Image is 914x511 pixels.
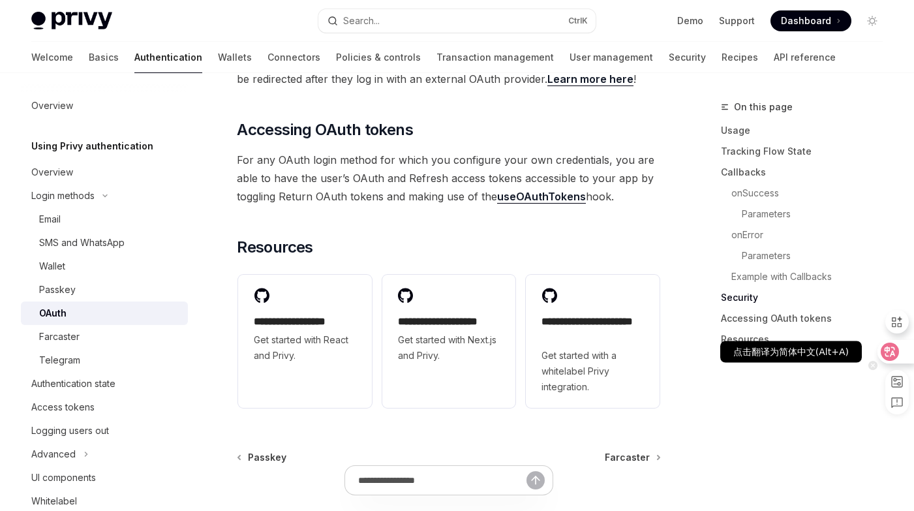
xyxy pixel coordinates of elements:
[89,51,119,64] font: Basics
[669,42,706,73] a: Security
[722,42,758,73] a: Recipes
[21,255,188,278] a: Wallet
[21,442,188,466] button: Advanced
[722,51,758,64] font: Recipes
[21,372,188,395] a: Authentication state
[31,399,95,415] div: Access tokens
[721,141,893,162] a: Tracking Flow State
[21,466,188,489] a: UI components
[541,348,644,395] span: Get started with a whitelabel Privy integration.
[237,119,413,140] span: Accessing OAuth tokens
[774,51,836,64] font: API reference
[605,451,650,464] span: Farcaster
[721,245,893,266] a: Parameters
[31,42,73,73] a: Welcome
[21,325,188,348] a: Farcaster
[267,42,320,73] a: Connectors
[721,266,893,287] a: Example with Callbacks
[721,120,893,141] a: Usage
[254,332,356,364] span: Get started with React and Privy.
[21,278,188,302] a: Passkey
[21,348,188,372] a: Telegram
[721,287,893,308] a: Security
[669,51,706,64] font: Security
[719,14,755,27] a: Support
[134,42,202,73] a: Authentication
[21,208,188,231] a: Email
[497,190,586,204] a: useOAuthTokens
[31,188,95,204] div: Login methods
[770,10,851,31] a: Dashboard
[21,395,188,419] a: Access tokens
[734,99,793,115] span: On this page
[31,98,73,114] div: Overview
[358,466,526,495] input: Ask a question...
[21,419,188,442] a: Logging users out
[31,446,76,462] div: Advanced
[267,51,320,64] font: Connectors
[39,305,67,321] div: OAuth
[31,423,109,439] div: Logging users out
[721,329,893,350] a: Resources
[237,237,313,258] span: Resources
[721,308,893,329] a: Accessing OAuth tokens
[318,9,595,33] button: Search...CtrlK
[721,225,893,245] a: onError
[31,493,77,509] div: Whitelabel
[721,162,893,183] a: Callbacks
[218,42,252,73] a: Wallets
[21,184,188,208] button: Login methods
[31,470,96,486] div: UI components
[39,352,80,368] div: Telegram
[21,231,188,255] a: SMS and WhatsApp
[605,451,660,464] a: Farcaster
[21,302,188,325] a: OAuth
[238,451,286,464] a: Passkey
[721,204,893,225] a: Parameters
[547,72,633,86] a: Learn more here
[436,51,554,64] font: Transaction management
[568,16,588,26] span: Ctrl K
[343,13,380,29] div: Search...
[21,94,188,117] a: Overview
[89,42,119,73] a: Basics
[398,332,500,364] span: Get started with Next.js and Privy.
[31,164,73,180] div: Overview
[862,10,883,31] button: Toggle dark mode
[336,42,421,73] a: Policies & controls
[39,211,61,227] div: Email
[31,12,112,30] img: light logo
[336,51,421,64] font: Policies & controls
[21,161,188,184] a: Overview
[31,51,73,64] font: Welcome
[781,14,831,27] span: Dashboard
[237,151,661,206] span: For any OAuth login method for which you configure your own credentials, you are able to have the...
[39,282,76,298] div: Passkey
[31,138,153,154] h5: Using Privy authentication
[526,471,545,489] button: Send message
[39,329,80,345] div: Farcaster
[721,183,893,204] a: onSuccess
[436,42,554,73] a: Transaction management
[39,258,65,274] div: Wallet
[570,51,653,64] font: User management
[134,51,202,64] font: Authentication
[31,376,115,392] div: Authentication state
[248,451,286,464] span: Passkey
[677,14,703,27] a: Demo
[570,42,653,73] a: User management
[218,51,252,64] font: Wallets
[774,42,836,73] a: API reference
[39,235,125,251] div: SMS and WhatsApp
